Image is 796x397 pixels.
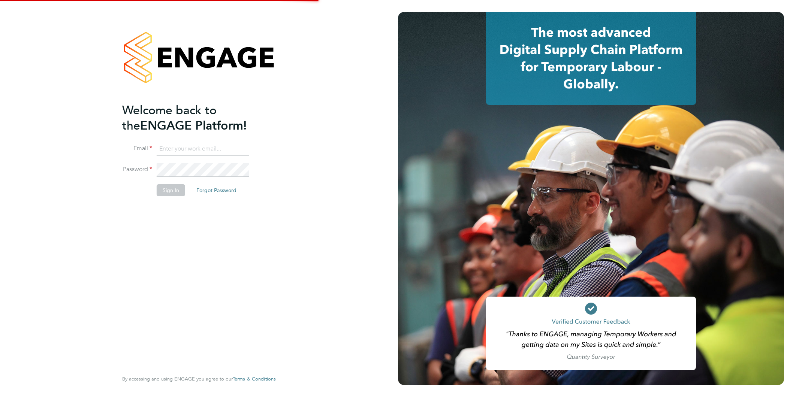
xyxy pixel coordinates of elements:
[157,142,249,156] input: Enter your work email...
[122,145,152,152] label: Email
[157,184,185,196] button: Sign In
[122,103,268,133] h2: ENGAGE Platform!
[122,376,276,382] span: By accessing and using ENGAGE you agree to our
[233,376,276,382] a: Terms & Conditions
[122,166,152,173] label: Password
[190,184,242,196] button: Forgot Password
[122,103,217,133] span: Welcome back to the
